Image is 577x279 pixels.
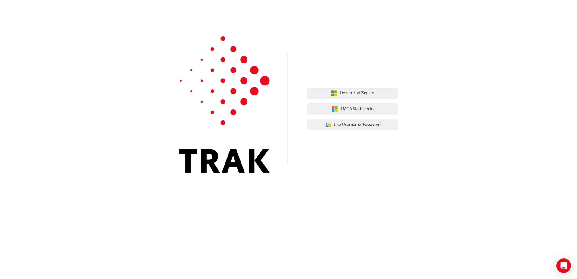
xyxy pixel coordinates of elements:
[334,121,381,128] span: Use Username/Password
[307,103,398,115] button: TMCA StaffSign In
[556,258,571,273] div: Open Intercom Messenger
[307,119,398,131] button: Use Username/Password
[340,106,374,113] span: TMCA Staff Sign In
[179,36,270,173] img: Trak
[340,90,374,97] span: Dealer Staff Sign In
[307,88,398,99] button: Dealer StaffSign In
